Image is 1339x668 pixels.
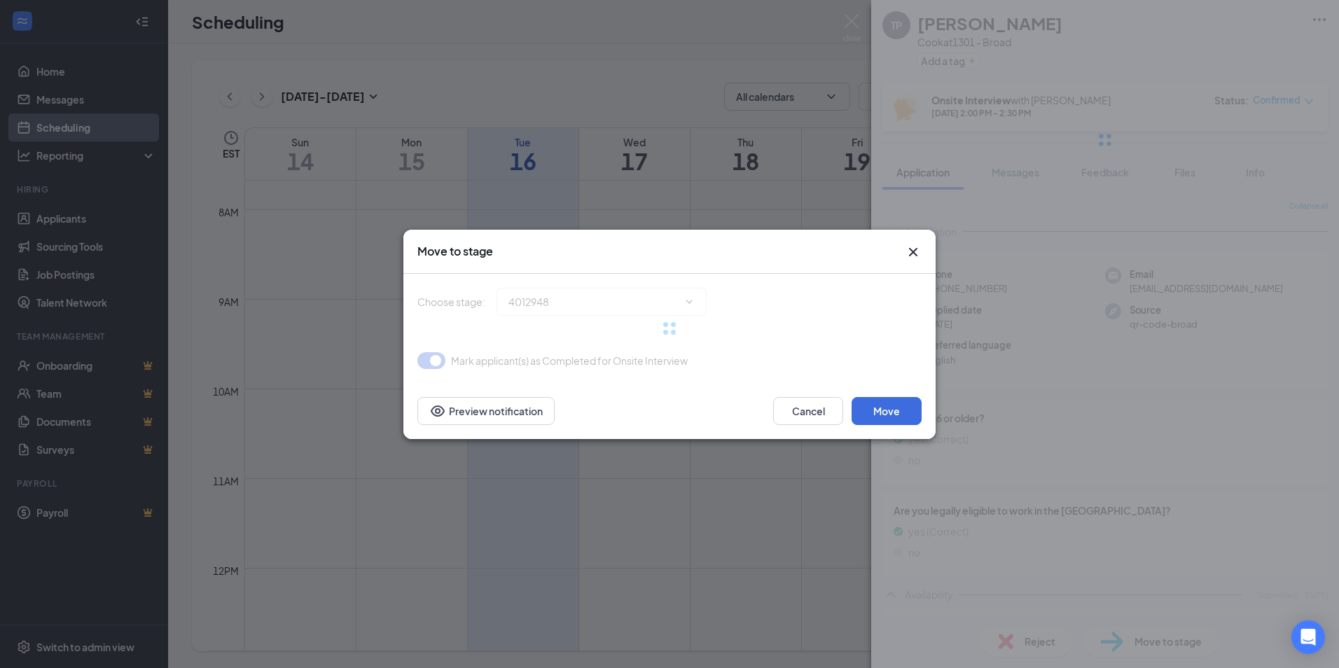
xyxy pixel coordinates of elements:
button: Preview notificationEye [417,397,555,425]
button: Move [852,397,922,425]
h3: Move to stage [417,244,493,259]
button: Close [905,244,922,260]
svg: Eye [429,403,446,419]
button: Cancel [773,397,843,425]
div: Open Intercom Messenger [1291,620,1325,654]
svg: Cross [905,244,922,260]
